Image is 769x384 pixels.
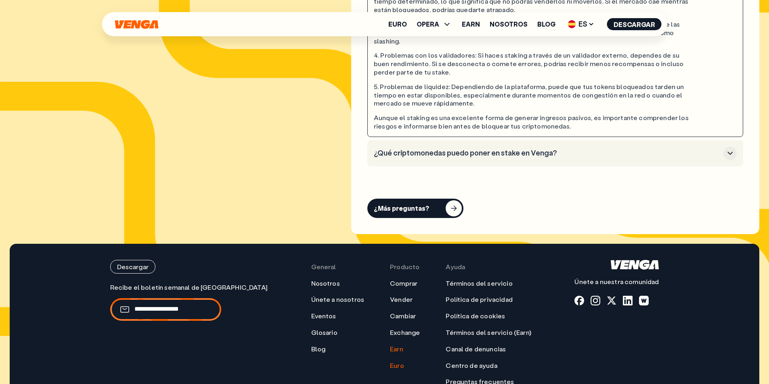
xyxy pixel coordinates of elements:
a: Euro [388,21,407,27]
a: Blog [311,345,326,353]
p: Recibe el boletín semanal de [GEOGRAPHIC_DATA] [110,283,268,292]
a: warpcast [639,296,649,305]
a: x [607,296,616,305]
span: General [311,263,336,271]
span: OPERA [417,21,439,27]
a: instagram [591,296,600,305]
a: fb [574,296,584,305]
a: Nosotros [490,21,528,27]
button: ¿Qué criptomonedas puedo poner en stake en Venga? [374,147,737,160]
span: OPERA [417,19,452,29]
a: Cambiar [390,312,416,320]
a: Únete a nosotros [311,295,365,304]
a: Vender [390,295,413,304]
svg: Inicio [611,260,659,270]
a: Política de privacidad [446,295,513,304]
a: Términos del servicio (Earn) [446,328,531,337]
button: ¿Más preguntas? [367,199,463,218]
span: Ayuda [446,263,465,271]
div: Aunque el staking es una excelente forma de generar ingresos pasivos, es importante comprender lo... [374,114,691,131]
a: Política de cookies [446,312,505,320]
span: ES [565,18,597,31]
a: Términos del servicio [446,279,512,288]
a: Comprar [390,279,417,288]
div: ¿Más preguntas? [374,204,429,212]
a: Blog [537,21,555,27]
a: Centro de ayuda [446,361,497,370]
div: 4. Problemas con los validadores: Si haces staking a través de un validador externo, dependes de ... [374,51,691,76]
a: Exchange [390,328,420,337]
button: Descargar [607,18,662,30]
button: Descargar [110,260,155,274]
a: Eventos [311,312,336,320]
p: Únete a nuestra comunidad [574,278,659,286]
span: Producto [390,263,419,271]
a: Euro [390,361,404,370]
a: Glosario [311,328,337,337]
a: Nosotros [311,279,340,288]
h3: ¿Qué criptomonedas puedo poner en stake en Venga? [374,149,720,158]
a: Earn [390,345,403,353]
a: Canal de denuncias [446,345,506,353]
a: Descargar [110,260,268,274]
div: 5. Problemas de liquidez: Dependiendo de la plataforma, puede que tus tokens bloqueados tarden un... [374,83,691,108]
a: Earn [462,21,480,27]
svg: Inicio [114,20,159,29]
a: linkedin [623,296,633,305]
img: flag-es [568,20,576,28]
